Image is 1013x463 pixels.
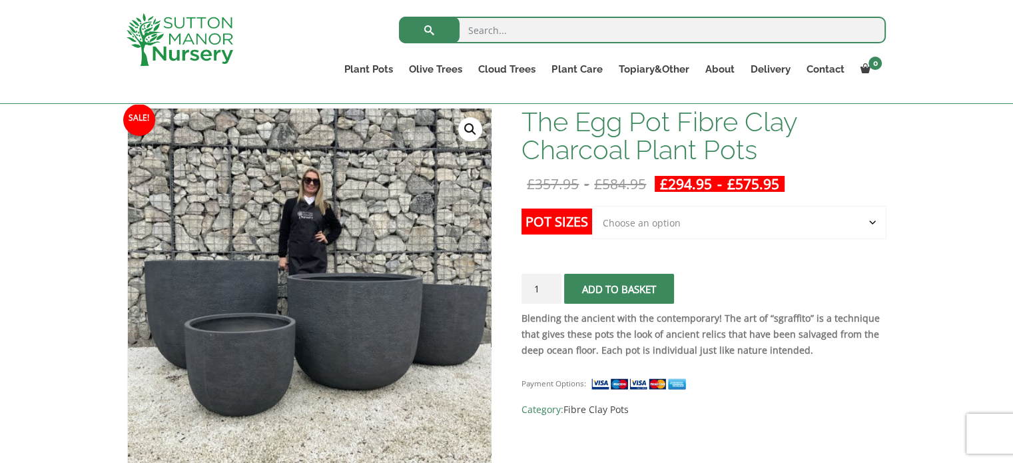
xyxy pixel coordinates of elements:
[458,117,482,141] a: View full-screen image gallery
[521,209,592,234] label: Pot Sizes
[591,377,691,391] img: payment supported
[655,176,785,192] ins: -
[660,175,712,193] bdi: 294.95
[127,13,233,66] img: logo
[527,175,535,193] span: £
[521,378,586,388] small: Payment Options:
[521,274,561,304] input: Product quantity
[727,175,779,193] bdi: 575.95
[521,176,651,192] del: -
[123,104,155,136] span: Sale!
[470,60,543,79] a: Cloud Trees
[594,175,646,193] bdi: 584.95
[594,175,602,193] span: £
[868,57,882,70] span: 0
[543,60,610,79] a: Plant Care
[697,60,742,79] a: About
[660,175,668,193] span: £
[564,274,674,304] button: Add to basket
[399,17,886,43] input: Search...
[563,403,629,416] a: Fibre Clay Pots
[527,175,579,193] bdi: 357.95
[336,60,401,79] a: Plant Pots
[852,60,886,79] a: 0
[521,402,886,418] span: Category:
[742,60,798,79] a: Delivery
[521,108,886,164] h1: The Egg Pot Fibre Clay Charcoal Plant Pots
[727,175,735,193] span: £
[798,60,852,79] a: Contact
[610,60,697,79] a: Topiary&Other
[521,312,880,356] strong: Blending the ancient with the contemporary! The art of “sgraffito” is a technique that gives thes...
[401,60,470,79] a: Olive Trees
